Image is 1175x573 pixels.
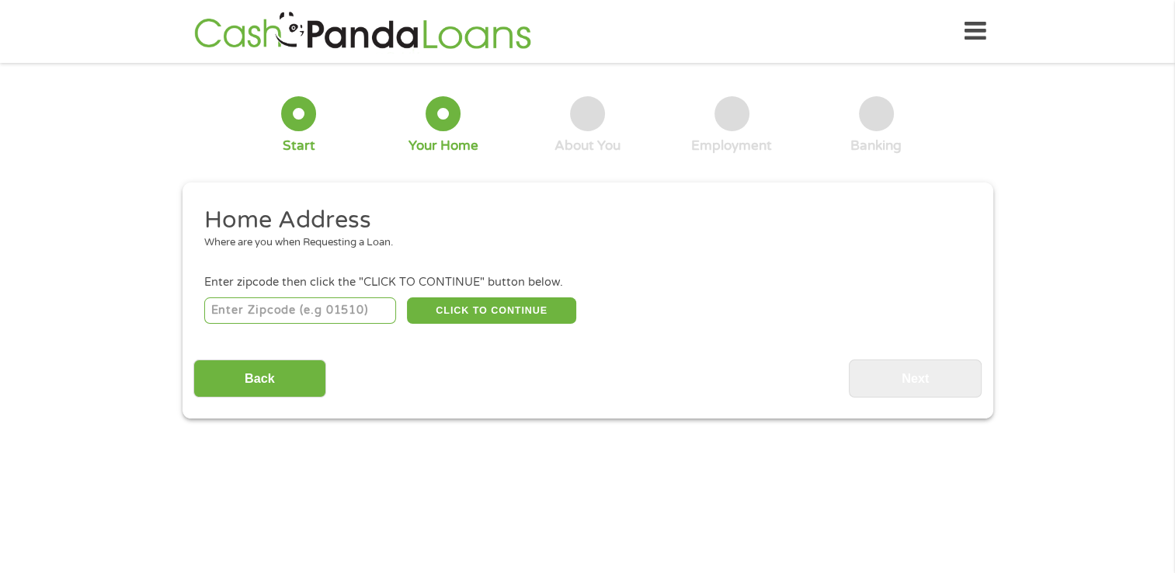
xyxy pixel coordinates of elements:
[204,297,396,324] input: Enter Zipcode (e.g 01510)
[850,137,902,155] div: Banking
[193,359,326,398] input: Back
[849,359,982,398] input: Next
[189,9,536,54] img: GetLoanNow Logo
[407,297,576,324] button: CLICK TO CONTINUE
[408,137,478,155] div: Your Home
[204,235,959,251] div: Where are you when Requesting a Loan.
[204,274,970,291] div: Enter zipcode then click the "CLICK TO CONTINUE" button below.
[283,137,315,155] div: Start
[554,137,621,155] div: About You
[204,205,959,236] h2: Home Address
[691,137,772,155] div: Employment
